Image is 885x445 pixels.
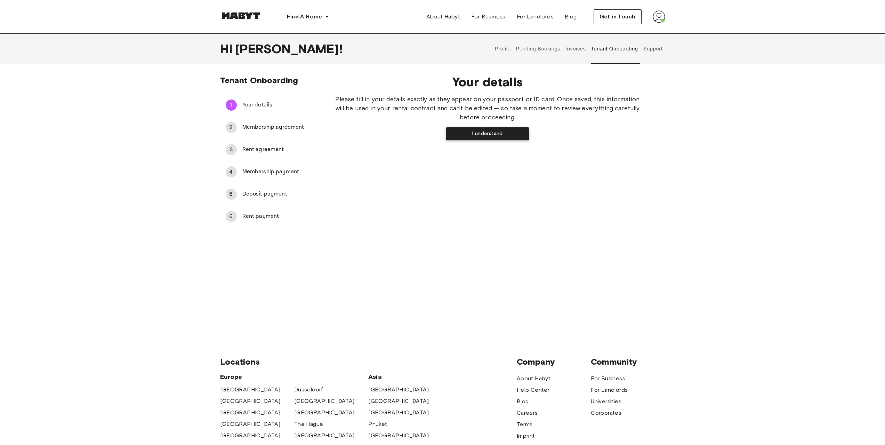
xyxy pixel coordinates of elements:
[517,397,529,406] a: Blog
[565,33,587,64] button: Invoices
[220,12,262,19] img: Habyt
[226,122,237,133] div: 2
[642,33,663,64] button: Support
[517,420,533,429] a: Terms
[294,397,355,405] a: [GEOGRAPHIC_DATA]
[220,186,310,202] div: 5Deposit payment
[511,10,559,24] a: For Landlords
[242,212,304,221] span: Rent payment
[517,386,549,394] a: Help Center
[220,141,310,158] div: 3Rent agreement
[517,374,550,383] a: About Habyt
[591,374,625,383] a: For Business
[220,373,369,381] span: Europe
[242,168,304,176] span: Membership payment
[332,95,643,122] span: Please fill in your details exactly as they appear on your passport or ID card. Once saved, this ...
[226,166,237,177] div: 4
[220,386,281,394] a: [GEOGRAPHIC_DATA]
[242,190,304,198] span: Deposit payment
[565,13,577,21] span: Blog
[220,75,298,85] span: Tenant Onboarding
[220,119,310,136] div: 2Membership agreement
[368,408,429,417] a: [GEOGRAPHIC_DATA]
[220,431,281,440] a: [GEOGRAPHIC_DATA]
[515,33,561,64] button: Pending Bookings
[368,397,429,405] a: [GEOGRAPHIC_DATA]
[235,41,343,56] span: [PERSON_NAME] !
[281,10,335,24] button: Find A Home
[226,189,237,200] div: 5
[294,408,355,417] a: [GEOGRAPHIC_DATA]
[242,145,304,154] span: Rent agreement
[220,164,310,180] div: 4Membership payment
[226,144,237,155] div: 3
[517,13,554,21] span: For Landlords
[294,431,355,440] a: [GEOGRAPHIC_DATA]
[492,33,665,64] div: user profile tabs
[600,13,636,21] span: Get in Touch
[220,408,281,417] a: [GEOGRAPHIC_DATA]
[466,10,511,24] a: For Business
[368,373,442,381] span: Asia
[226,211,237,222] div: 6
[294,420,323,428] a: The Hague
[368,431,429,440] a: [GEOGRAPHIC_DATA]
[421,10,466,24] a: About Habyt
[591,386,628,394] a: For Landlords
[446,127,529,140] button: I understand
[591,357,665,367] span: Community
[287,13,322,21] span: Find A Home
[220,97,310,113] div: 1Your details
[294,386,323,394] a: Dusseldorf
[517,409,538,417] a: Careers
[426,13,460,21] span: About Habyt
[220,420,281,428] a: [GEOGRAPHIC_DATA]
[220,357,517,367] span: Locations
[471,13,506,21] span: For Business
[368,386,429,394] a: [GEOGRAPHIC_DATA]
[226,100,237,111] div: 1
[242,123,304,132] span: Membership agreement
[220,208,310,225] div: 6Rent payment
[242,101,304,109] span: Your details
[220,41,235,56] span: Hi
[591,409,621,417] a: Corporates
[494,33,512,64] button: Profile
[517,432,535,440] a: Imprint
[368,420,387,428] a: Phuket
[591,397,621,406] a: Universities
[517,357,591,367] span: Company
[594,9,642,24] button: Get in Touch
[559,10,582,24] a: Blog
[332,74,643,89] span: Your details
[590,33,639,64] button: Tenant Onboarding
[653,10,665,23] img: avatar
[220,397,281,405] a: [GEOGRAPHIC_DATA]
